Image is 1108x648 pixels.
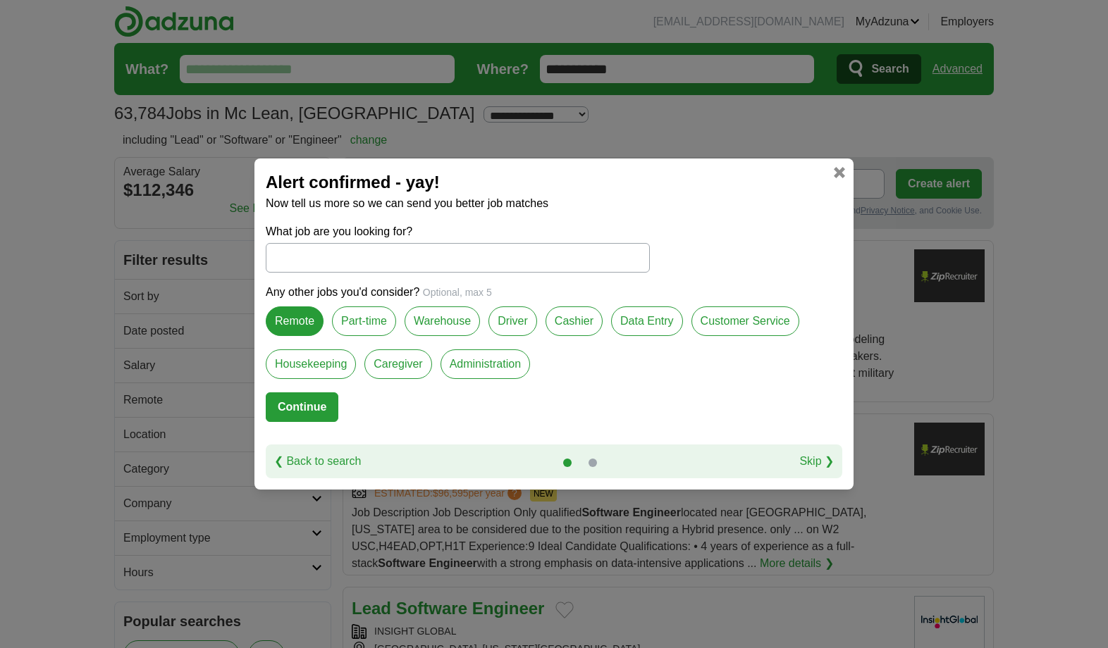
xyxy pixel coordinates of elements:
[611,306,683,336] label: Data Entry
[266,306,324,336] label: Remote
[691,306,799,336] label: Customer Service
[266,223,650,240] label: What job are you looking for?
[441,349,530,379] label: Administration
[364,349,431,379] label: Caregiver
[423,287,492,298] span: Optional, max 5
[332,306,396,336] label: Part-time
[266,392,338,422] button: Continue
[488,306,537,336] label: Driver
[266,195,842,212] p: Now tell us more so we can send you better job matches
[405,306,480,336] label: Warehouse
[799,453,834,470] a: Skip ❯
[266,170,842,195] h2: Alert confirmed - yay!
[546,306,603,336] label: Cashier
[266,284,842,301] p: Any other jobs you'd consider?
[266,349,356,379] label: Housekeeping
[274,453,361,470] a: ❮ Back to search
